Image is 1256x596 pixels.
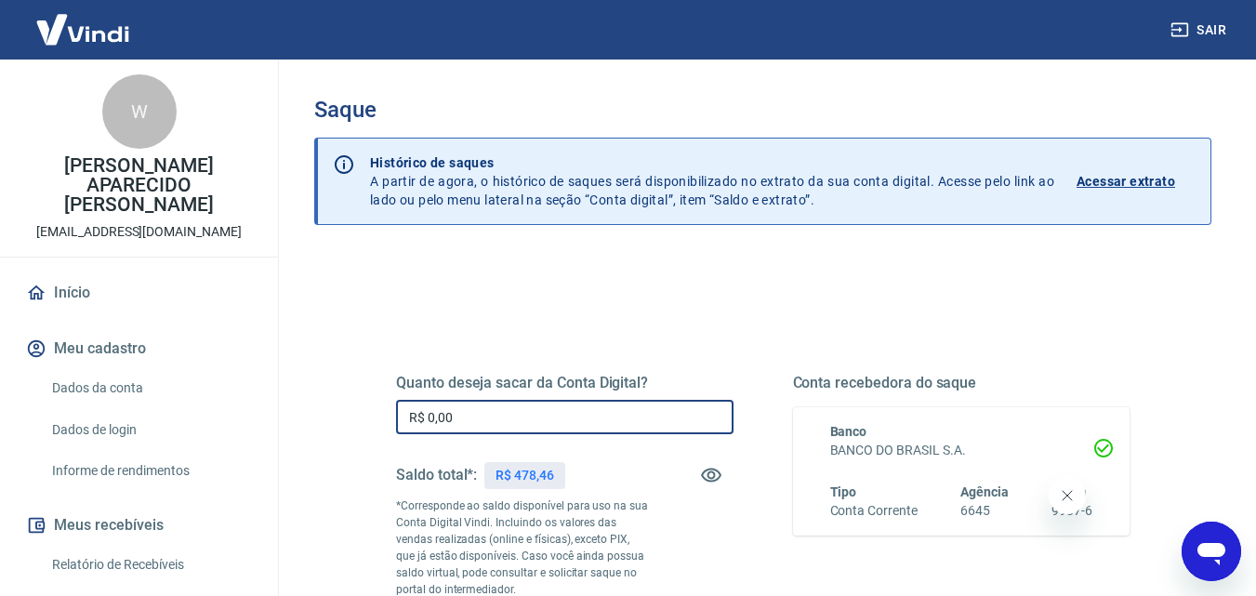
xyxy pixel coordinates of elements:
span: Agência [960,484,1009,499]
h5: Saldo total*: [396,466,477,484]
span: Banco [830,424,867,439]
a: Acessar extrato [1077,153,1196,209]
iframe: Botão para abrir a janela de mensagens [1182,522,1241,581]
a: Dados da conta [45,369,256,407]
h3: Saque [314,97,1211,123]
p: Acessar extrato [1077,172,1175,191]
h6: 6645 [960,501,1009,521]
button: Meus recebíveis [22,505,256,546]
p: R$ 478,46 [496,466,554,485]
p: [PERSON_NAME] APARECIDO [PERSON_NAME] [15,156,263,215]
a: Dados de login [45,411,256,449]
h6: BANCO DO BRASIL S.A. [830,441,1093,460]
h5: Conta recebedora do saque [793,374,1130,392]
p: A partir de agora, o histórico de saques será disponibilizado no extrato da sua conta digital. Ac... [370,153,1054,209]
a: Informe de rendimentos [45,452,256,490]
p: Histórico de saques [370,153,1054,172]
a: Relatório de Recebíveis [45,546,256,584]
iframe: Fechar mensagem [1049,477,1086,514]
span: Olá! Precisa de ajuda? [11,13,156,28]
a: Início [22,272,256,313]
h6: Conta Corrente [830,501,918,521]
h5: Quanto deseja sacar da Conta Digital? [396,374,734,392]
button: Sair [1167,13,1234,47]
img: Vindi [22,1,143,58]
p: [EMAIL_ADDRESS][DOMAIN_NAME] [36,222,242,242]
div: W [102,74,177,149]
span: Tipo [830,484,857,499]
button: Meu cadastro [22,328,256,369]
